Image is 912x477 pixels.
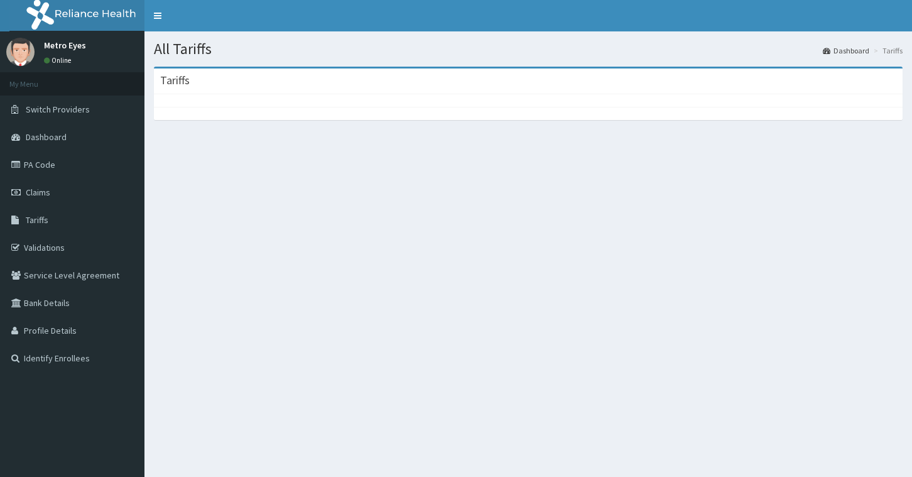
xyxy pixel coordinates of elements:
[871,45,903,56] li: Tariffs
[44,56,74,65] a: Online
[26,214,48,226] span: Tariffs
[823,45,869,56] a: Dashboard
[26,187,50,198] span: Claims
[6,38,35,66] img: User Image
[154,41,903,57] h1: All Tariffs
[160,75,190,86] h3: Tariffs
[26,131,67,143] span: Dashboard
[44,41,86,50] p: Metro Eyes
[26,104,90,115] span: Switch Providers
